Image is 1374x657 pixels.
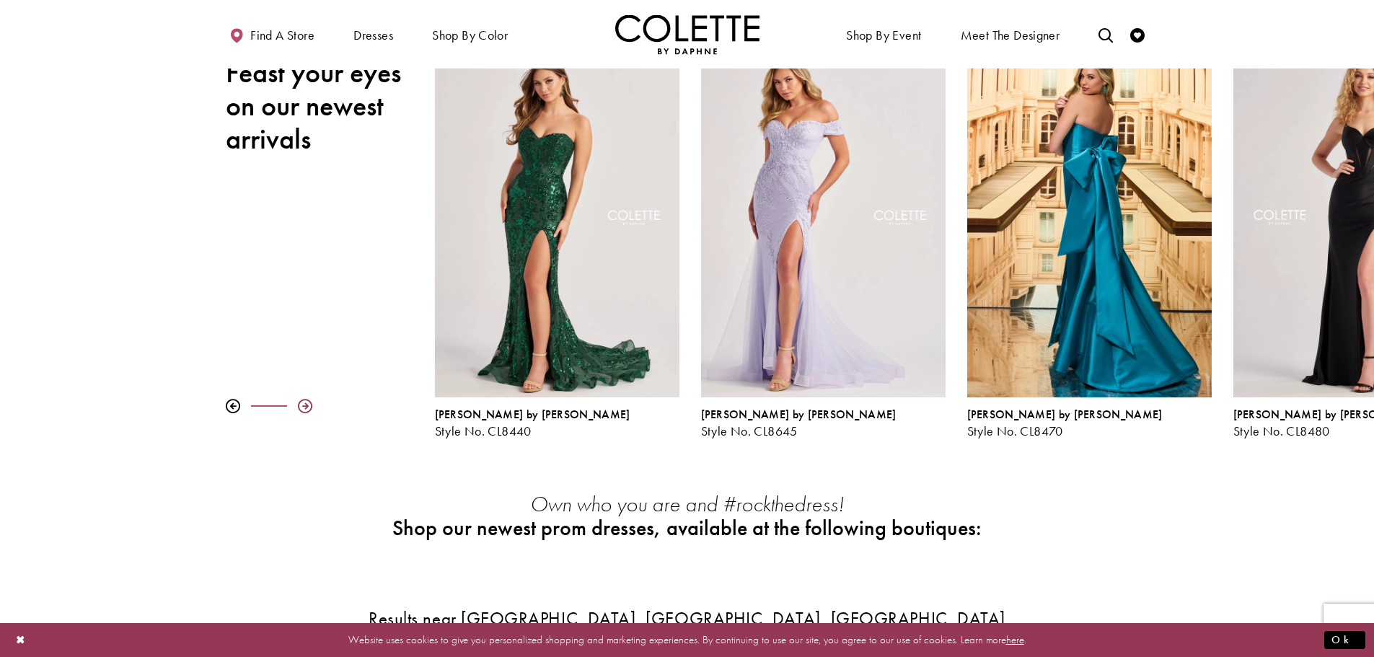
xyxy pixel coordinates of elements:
[1233,423,1330,439] span: Style No. CL8480
[701,423,798,439] span: Style No. CL8645
[956,31,1223,449] div: Colette by Daphne Style No. CL8470
[961,28,1060,43] span: Meet the designer
[690,31,956,449] div: Colette by Daphne Style No. CL8645
[435,42,679,397] a: Visit Colette by Daphne Style No. CL8440 Page
[435,407,630,422] span: [PERSON_NAME] by [PERSON_NAME]
[250,28,314,43] span: Find a store
[353,28,393,43] span: Dresses
[435,423,532,439] span: Style No. CL8440
[701,407,897,422] span: [PERSON_NAME] by [PERSON_NAME]
[615,14,759,54] img: Colette by Daphne
[9,627,33,653] button: Close Dialog
[350,14,397,54] span: Dresses
[381,516,994,540] h2: Shop our newest prom dresses, available at the following boutiques:
[435,408,679,438] div: Colette by Daphne Style No. CL8440
[967,42,1212,397] a: Visit Colette by Daphne Style No. CL8470 Page
[615,14,759,54] a: Visit Home Page
[1324,631,1365,649] button: Submit Dialog
[104,630,1270,650] p: Website uses cookies to give you personalized shopping and marketing experiences. By continuing t...
[428,14,511,54] span: Shop by color
[967,408,1212,438] div: Colette by Daphne Style No. CL8470
[226,609,1149,628] h3: Results near [GEOGRAPHIC_DATA], [GEOGRAPHIC_DATA], [GEOGRAPHIC_DATA]
[226,56,413,156] h2: Feast your eyes on our newest arrivals
[846,28,921,43] span: Shop By Event
[967,423,1063,439] span: Style No. CL8470
[530,490,844,518] em: Own who you are and #rockthedress!
[1095,14,1117,54] a: Toggle search
[701,42,946,397] a: Visit Colette by Daphne Style No. CL8645 Page
[226,14,318,54] a: Find a store
[842,14,925,54] span: Shop By Event
[432,28,508,43] span: Shop by color
[1006,632,1024,647] a: here
[967,407,1163,422] span: [PERSON_NAME] by [PERSON_NAME]
[424,31,690,449] div: Colette by Daphne Style No. CL8440
[957,14,1064,54] a: Meet the designer
[701,408,946,438] div: Colette by Daphne Style No. CL8645
[1127,14,1148,54] a: Check Wishlist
